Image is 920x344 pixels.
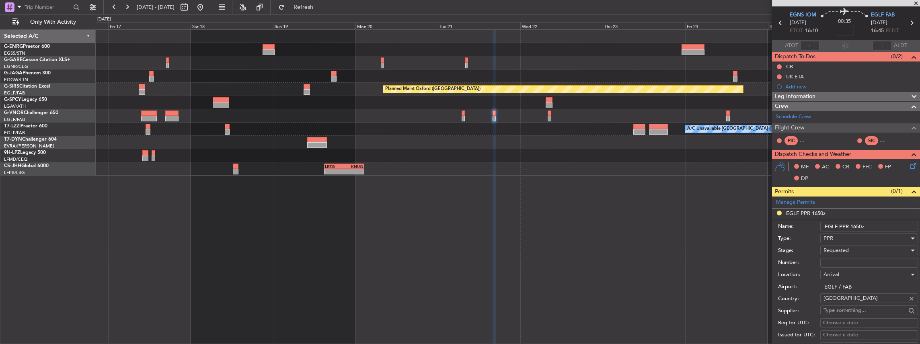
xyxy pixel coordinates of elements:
[790,11,816,19] span: EGNS IOM
[778,295,820,303] label: Country:
[4,130,25,136] a: EGLF/FAB
[4,143,54,149] a: EVRA/[PERSON_NAME]
[784,136,798,145] div: PIC
[4,84,19,89] span: G-SIRS
[786,63,793,70] div: CB
[775,187,794,197] span: Permits
[776,199,815,207] a: Manage Permits
[275,1,323,14] button: Refresh
[823,271,839,278] span: Arrival
[823,292,906,304] input: Type something...
[4,124,21,129] span: T7-LZZI
[685,22,768,29] div: Fri 24
[4,137,57,142] a: T7-DYNChallenger 604
[4,103,26,109] a: LGAV/ATH
[385,83,481,95] div: Planned Maint Oxford ([GEOGRAPHIC_DATA])
[790,27,803,35] span: ETOT
[4,150,20,155] span: 9H-LPZ
[823,247,849,254] span: Requested
[842,163,849,171] span: CR
[4,57,23,62] span: G-GARE
[4,90,25,96] a: EGLF/FAB
[778,247,820,255] label: Stage:
[25,1,71,13] input: Trip Number
[823,235,833,242] span: PPR
[768,22,850,29] div: Sat 25
[838,18,851,26] span: 00:35
[801,175,808,183] span: DP
[97,16,111,23] div: [DATE]
[805,27,818,35] span: 16:10
[273,22,355,29] div: Sun 19
[865,136,878,145] div: SIC
[785,42,798,50] span: ATOT
[325,169,344,174] div: -
[4,71,23,76] span: G-JAGA
[108,22,191,29] div: Fri 17
[775,52,815,61] span: Dispatch To-Dos
[344,164,363,169] div: KNUQ
[790,19,806,27] span: [DATE]
[21,19,85,25] span: Only With Activity
[9,16,87,29] button: Only With Activity
[355,22,438,29] div: Mon 20
[4,84,50,89] a: G-SIRSCitation Excel
[823,319,915,327] div: Choose a date
[885,163,891,171] span: FP
[786,73,804,80] div: UK ETA
[4,63,28,70] a: EGNR/CEG
[775,102,789,111] span: Crew
[801,163,809,171] span: MF
[862,163,872,171] span: FFC
[4,164,49,168] a: CS-JHHGlobal 6000
[778,271,820,279] label: Location:
[823,331,915,339] div: Choose a date
[823,304,906,316] input: Type something...
[778,235,820,243] label: Type:
[775,92,815,101] span: Leg Information
[325,164,344,169] div: LEZG
[778,259,820,267] label: Number:
[880,137,898,144] div: - -
[778,283,820,291] label: Airport:
[687,123,818,135] div: A/C Unavailable [GEOGRAPHIC_DATA] ([GEOGRAPHIC_DATA])
[4,137,22,142] span: T7-DYN
[4,71,51,76] a: G-JAGAPhenom 300
[438,22,520,29] div: Tue 21
[778,331,820,339] label: Issued for UTC:
[4,44,23,49] span: G-ENRG
[894,42,907,50] span: ALDT
[4,117,25,123] a: EGLF/FAB
[520,22,603,29] div: Wed 22
[891,187,903,195] span: (0/1)
[344,169,363,174] div: -
[4,57,70,62] a: G-GARECessna Citation XLS+
[4,124,47,129] a: T7-LZZIPraetor 600
[776,113,811,121] a: Schedule Crew
[4,97,21,102] span: G-SPCY
[4,156,27,162] a: LFMD/CEQ
[871,11,895,19] span: EGLF FAB
[871,19,887,27] span: [DATE]
[775,150,851,159] span: Dispatch Checks and Weather
[4,44,50,49] a: G-ENRGPraetor 600
[191,22,273,29] div: Sat 18
[778,319,820,327] label: Req for UTC:
[287,4,320,10] span: Refresh
[871,27,884,35] span: 16:45
[4,164,21,168] span: CS-JHH
[603,22,685,29] div: Thu 23
[4,50,25,56] a: EGSS/STN
[785,83,916,90] div: Add new
[775,123,805,133] span: Flight Crew
[778,223,820,231] label: Name:
[886,27,899,35] span: ELDT
[800,41,819,51] input: --:--
[822,163,829,171] span: AC
[137,4,175,11] span: [DATE] - [DATE]
[4,97,47,102] a: G-SPCYLegacy 650
[891,52,903,61] span: (0/2)
[4,77,28,83] a: EGGW/LTN
[800,137,818,144] div: - -
[4,111,58,115] a: G-VNORChallenger 650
